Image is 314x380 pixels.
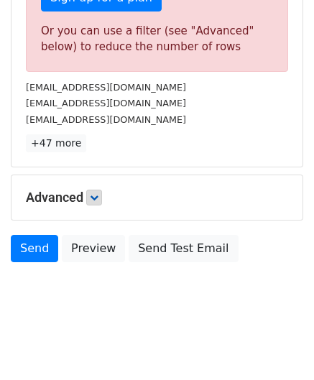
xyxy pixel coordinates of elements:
a: +47 more [26,134,86,152]
a: Send Test Email [129,235,238,262]
h5: Advanced [26,190,288,205]
a: Send [11,235,58,262]
iframe: Chat Widget [242,311,314,380]
small: [EMAIL_ADDRESS][DOMAIN_NAME] [26,114,186,125]
a: Preview [62,235,125,262]
small: [EMAIL_ADDRESS][DOMAIN_NAME] [26,98,186,108]
div: Or you can use a filter (see "Advanced" below) to reduce the number of rows [41,23,273,55]
small: [EMAIL_ADDRESS][DOMAIN_NAME] [26,82,186,93]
